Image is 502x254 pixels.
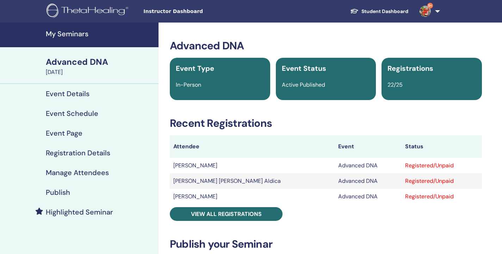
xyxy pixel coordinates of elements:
[170,189,335,204] td: [PERSON_NAME]
[46,30,154,38] h4: My Seminars
[170,135,335,158] th: Attendee
[282,64,326,73] span: Event Status
[46,109,98,118] h4: Event Schedule
[405,192,478,201] div: Registered/Unpaid
[345,5,414,18] a: Student Dashboard
[46,208,113,216] h4: Highlighted Seminar
[47,4,131,19] img: logo.png
[46,68,154,76] div: [DATE]
[170,158,335,173] td: [PERSON_NAME]
[335,135,402,158] th: Event
[402,135,482,158] th: Status
[191,210,262,218] span: View all registrations
[176,81,201,88] span: In-Person
[335,173,402,189] td: Advanced DNA
[46,149,110,157] h4: Registration Details
[170,117,482,130] h3: Recent Registrations
[405,161,478,170] div: Registered/Unpaid
[388,81,403,88] span: 22/25
[42,56,159,76] a: Advanced DNA[DATE]
[46,129,82,137] h4: Event Page
[143,8,249,15] span: Instructor Dashboard
[170,207,283,221] a: View all registrations
[46,168,109,177] h4: Manage Attendees
[170,238,482,250] h3: Publish your Seminar
[427,3,433,8] span: 9+
[46,188,70,197] h4: Publish
[176,64,214,73] span: Event Type
[350,8,359,14] img: graduation-cap-white.svg
[335,158,402,173] td: Advanced DNA
[388,64,433,73] span: Registrations
[170,173,335,189] td: [PERSON_NAME] [PERSON_NAME] Aldica
[282,81,325,88] span: Active Published
[405,177,478,185] div: Registered/Unpaid
[335,189,402,204] td: Advanced DNA
[420,6,431,17] img: default.jpg
[46,89,89,98] h4: Event Details
[170,39,482,52] h3: Advanced DNA
[46,56,154,68] div: Advanced DNA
